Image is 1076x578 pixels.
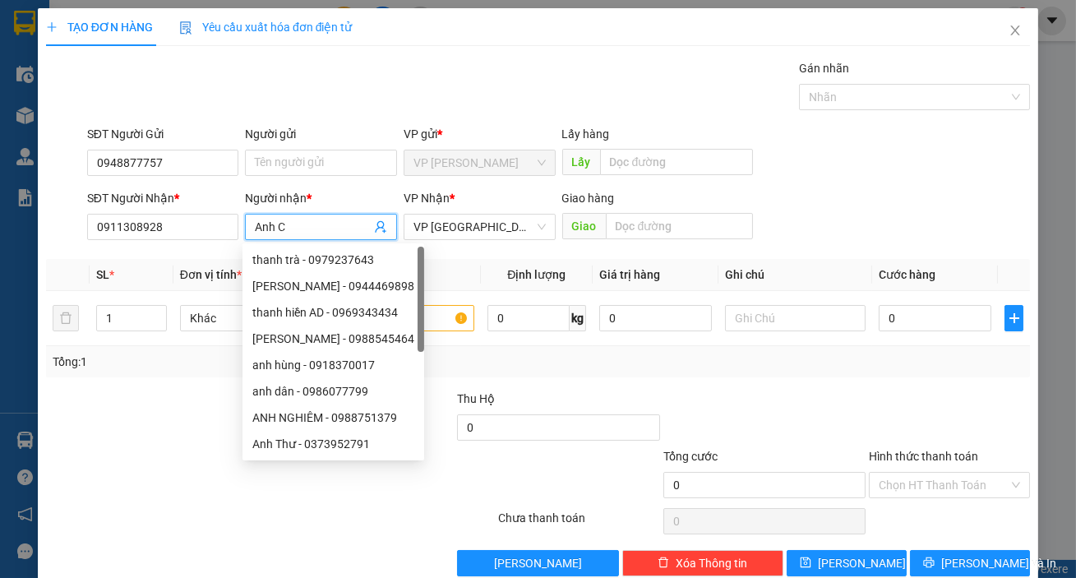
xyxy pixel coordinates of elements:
[96,268,109,281] span: SL
[562,127,610,141] span: Lấy hàng
[252,435,414,453] div: Anh Thư - 0373952791
[242,431,424,457] div: Anh Thư - 0373952791
[374,220,387,234] span: user-add
[570,305,586,331] span: kg
[457,392,495,405] span: Thu Hộ
[800,557,811,570] span: save
[252,356,414,374] div: anh hùng - 0918370017
[599,268,660,281] span: Giá trị hàng
[53,305,79,331] button: delete
[404,125,556,143] div: VP gửi
[413,150,546,175] span: VP Phan Thiết
[87,125,239,143] div: SĐT Người Gửi
[53,353,417,371] div: Tổng: 1
[93,69,215,87] text: PTT2510130056
[404,192,450,205] span: VP Nhận
[496,509,661,538] div: Chưa thanh toán
[676,554,747,572] span: Xóa Thông tin
[494,554,582,572] span: [PERSON_NAME]
[252,277,414,295] div: [PERSON_NAME] - 0944469898
[413,215,546,239] span: VP Đà Lạt
[562,192,615,205] span: Giao hàng
[245,125,397,143] div: Người gửi
[663,450,718,463] span: Tổng cước
[252,303,414,321] div: thanh hiền AD - 0969343434
[252,251,414,269] div: thanh trà - 0979237643
[144,96,295,131] div: Nhận: VP [GEOGRAPHIC_DATA]
[245,189,397,207] div: Người nhận
[992,8,1038,54] button: Close
[910,550,1030,576] button: printer[PERSON_NAME] và In
[787,550,907,576] button: save[PERSON_NAME]
[242,299,424,326] div: thanh hiền AD - 0969343434
[242,405,424,431] div: ANH NGHIÊM - 0988751379
[179,21,353,34] span: Yêu cầu xuất hóa đơn điện tử
[242,378,424,405] div: anh dân - 0986077799
[562,213,606,239] span: Giao
[718,259,872,291] th: Ghi chú
[242,326,424,352] div: THANH LINH - 0988545464
[87,189,239,207] div: SĐT Người Nhận
[1009,24,1022,37] span: close
[252,330,414,348] div: [PERSON_NAME] - 0988545464
[457,550,618,576] button: [PERSON_NAME]
[879,268,935,281] span: Cước hàng
[658,557,669,570] span: delete
[242,352,424,378] div: anh hùng - 0918370017
[600,149,754,175] input: Dọc đường
[818,554,906,572] span: [PERSON_NAME]
[869,450,978,463] label: Hình thức thanh toán
[599,305,712,331] input: 0
[46,21,58,33] span: plus
[1005,312,1023,325] span: plus
[941,554,1056,572] span: [PERSON_NAME] và In
[725,305,866,331] input: Ghi Chú
[190,306,311,331] span: Khác
[606,213,754,239] input: Dọc đường
[923,557,935,570] span: printer
[180,268,242,281] span: Đơn vị tính
[562,149,600,175] span: Lấy
[799,62,849,75] label: Gán nhãn
[252,409,414,427] div: ANH NGHIÊM - 0988751379
[242,247,424,273] div: thanh trà - 0979237643
[242,273,424,299] div: Anh Phương - 0944469898
[1004,305,1023,331] button: plus
[12,96,136,131] div: Gửi: VP [PERSON_NAME]
[252,382,414,400] div: anh dân - 0986077799
[179,21,192,35] img: icon
[507,268,566,281] span: Định lượng
[46,21,153,34] span: TẠO ĐƠN HÀNG
[622,550,783,576] button: deleteXóa Thông tin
